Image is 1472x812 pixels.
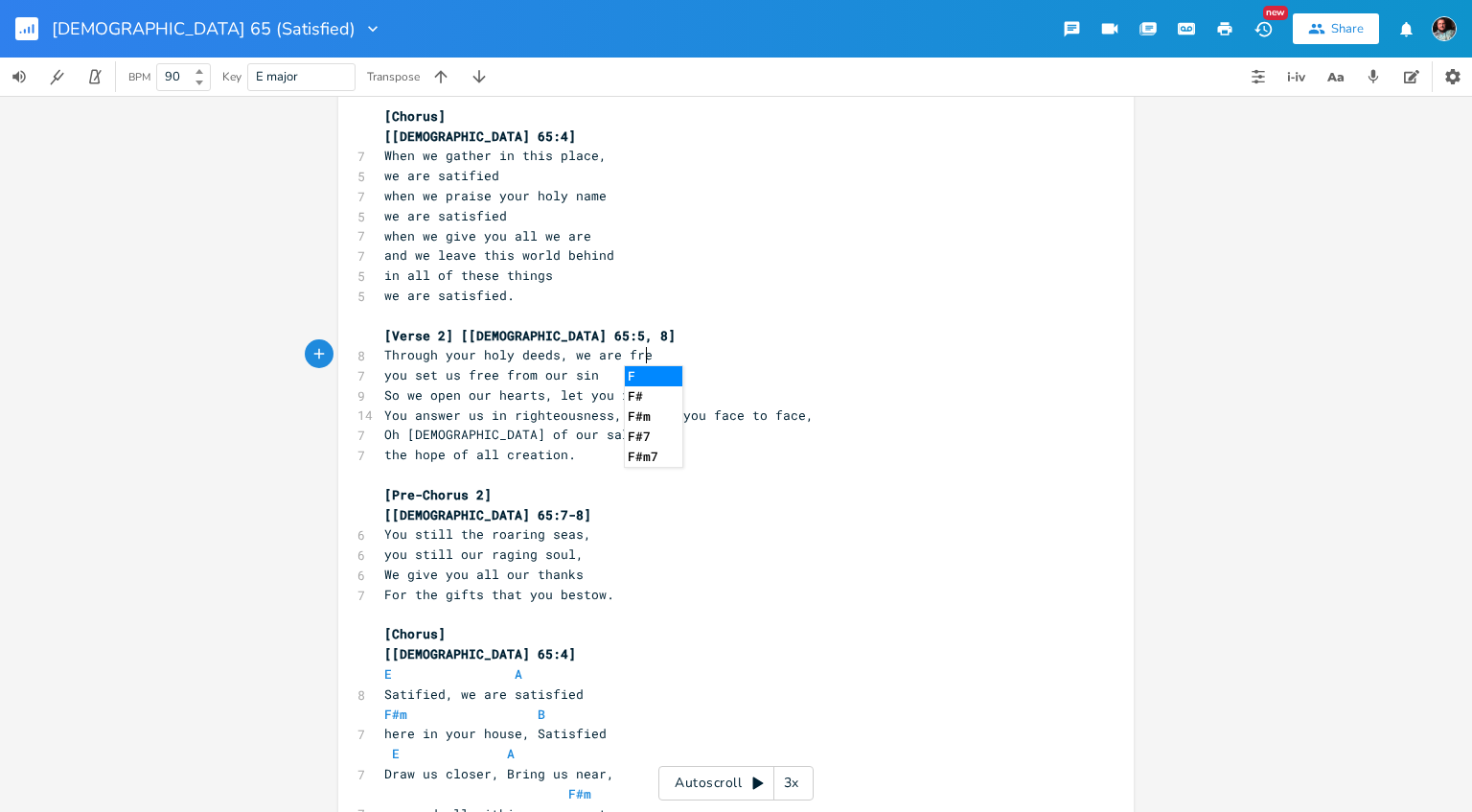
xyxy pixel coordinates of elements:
[384,725,607,742] span: here in your house, Satisfied
[222,71,241,82] div: Key
[384,267,553,284] span: in all of these things
[384,545,584,563] span: you still our raging soul,
[384,187,607,204] span: when we praise your holy name
[625,386,682,406] li: F#
[128,72,150,82] div: BPM
[625,447,682,467] li: F#m7
[384,346,653,363] span: Through your holy deeds, we are fre
[1432,16,1457,41] img: Chris Luchies
[538,706,545,723] span: B
[52,20,356,37] span: [DEMOGRAPHIC_DATA] 65 (Satisfied)
[384,446,576,463] span: the hope of all creation.
[384,246,614,264] span: and we leave this world behind
[568,785,591,802] span: F#m
[256,68,298,85] span: E major
[384,586,614,603] span: For the gifts that you bestow.
[515,665,522,683] span: A
[392,745,400,762] span: E
[384,107,446,125] span: [Chorus]
[384,287,515,304] span: we are satisfied.
[384,366,599,383] span: you set us free from our sin
[384,566,584,583] span: We give you all our thanks
[384,426,683,443] span: Oh [DEMOGRAPHIC_DATA] of our salvation,
[384,525,591,543] span: You still the roaring seas,
[384,227,591,244] span: when we give you all we are
[774,766,809,800] div: 3x
[384,765,614,782] span: Draw us closer, Bring us near,
[1331,20,1364,37] div: Share
[625,366,682,386] li: F
[384,167,499,184] span: we are satified
[1263,6,1288,20] div: New
[384,147,607,164] span: When we gather in this place,
[658,766,814,800] div: Autoscroll
[384,625,446,642] span: [Chorus]
[384,645,576,662] span: [[DEMOGRAPHIC_DATA] 65:4]
[507,745,515,762] span: A
[1244,12,1282,46] button: New
[384,706,407,723] span: F#m
[384,486,492,503] span: [Pre-Chorus 2]
[625,406,682,427] li: F#m
[384,506,591,523] span: [[DEMOGRAPHIC_DATA] 65:7-8]
[384,406,814,424] span: You answer us in righteousness, we see you face to face,
[384,128,576,145] span: [[DEMOGRAPHIC_DATA] 65:4]
[384,327,676,344] span: [Verse 2] [[DEMOGRAPHIC_DATA] 65:5, 8]
[384,665,392,683] span: E
[1293,13,1379,44] button: Share
[384,386,637,404] span: So we open our hearts, let you in
[625,427,682,447] li: F#7
[367,71,420,82] div: Transpose
[384,685,584,703] span: Satified, we are satisfied
[384,207,507,224] span: we are satisfied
